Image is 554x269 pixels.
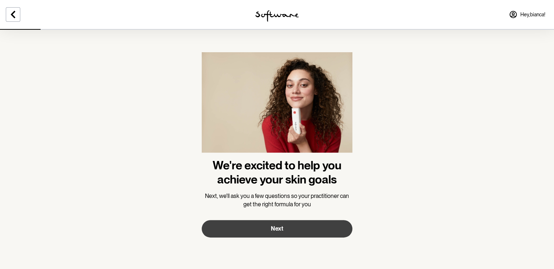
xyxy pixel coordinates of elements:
[202,220,352,237] button: Next
[271,225,283,232] span: Next
[520,12,545,18] span: Hey, bianca !
[205,193,349,207] span: Next, we'll ask you a few questions so your practitioner can get the right formula for you
[504,6,550,23] a: Hey,bianca!
[255,10,299,22] img: software logo
[202,52,352,158] img: more information about the product
[202,158,352,186] h1: We're excited to help you achieve your skin goals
